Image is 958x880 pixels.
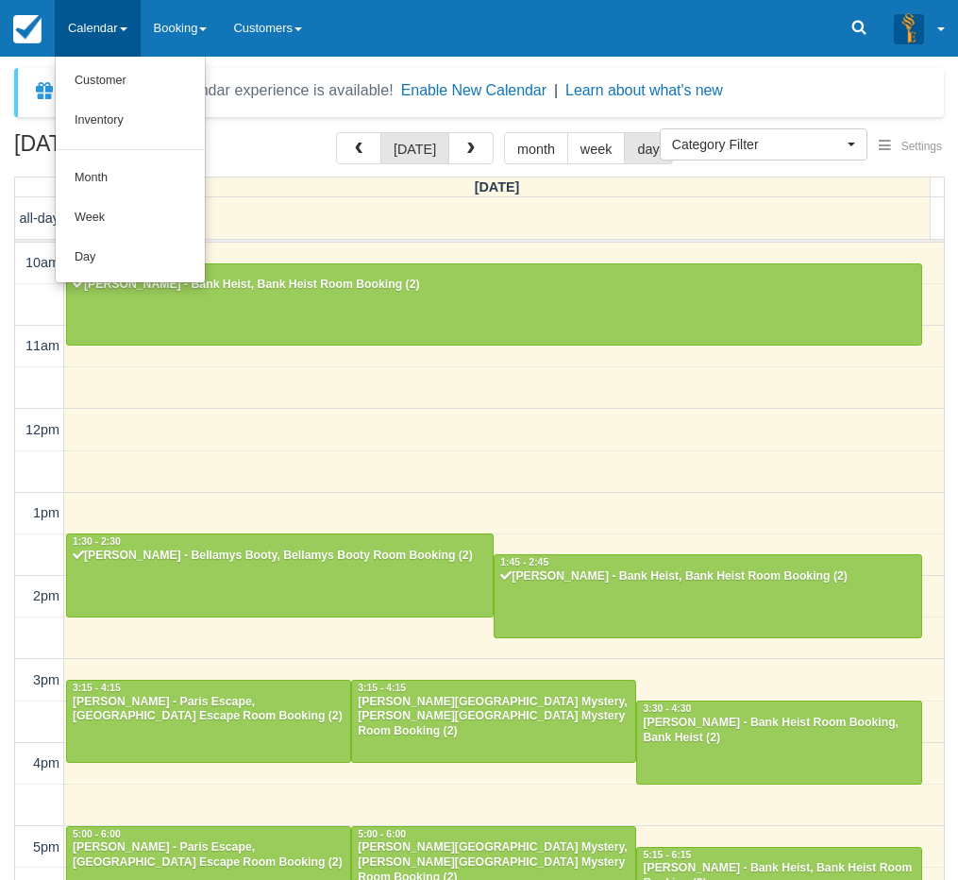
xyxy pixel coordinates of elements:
div: [PERSON_NAME] - Paris Escape, [GEOGRAPHIC_DATA] Escape Room Booking (2) [72,840,345,871]
span: Settings [901,140,942,153]
button: day [624,132,672,164]
span: 3:15 - 4:15 [73,683,121,693]
button: Settings [867,133,953,161]
ul: Calendar [55,57,206,283]
a: Week [56,198,205,238]
a: 1:45 - 2:45[PERSON_NAME] - Bank Heist, Bank Heist Room Booking (2) [494,554,921,637]
a: 1:30 - 2:30[PERSON_NAME] - Bellamys Booty, Bellamys Booty Room Booking (2) [66,533,494,617]
span: 12pm [25,422,59,437]
a: Month [56,159,205,198]
div: [PERSON_NAME] - Bank Heist Room Booking, Bank Heist (2) [642,716,916,746]
img: A3 [894,13,924,43]
span: 4pm [33,755,59,770]
span: 1pm [33,505,59,520]
span: 3:30 - 4:30 [643,703,691,714]
span: 3:15 - 4:15 [358,683,406,693]
span: 5:15 - 6:15 [643,850,691,860]
span: 5:00 - 6:00 [358,829,406,839]
span: 5pm [33,839,59,855]
span: [DATE] [475,179,520,195]
span: all-day [20,211,59,226]
span: 10am [25,255,59,270]
a: Inventory [56,101,205,141]
img: checkfront-main-nav-mini-logo.png [13,15,42,43]
span: 5:00 - 6:00 [73,829,121,839]
a: 3:15 - 4:15[PERSON_NAME] - Paris Escape, [GEOGRAPHIC_DATA] Escape Room Booking (2) [66,680,351,763]
span: 1:45 - 2:45 [500,557,548,567]
span: 11am [25,338,59,353]
button: month [504,132,568,164]
div: [PERSON_NAME] - Bellamys Booty, Bellamys Booty Room Booking (2) [72,549,488,564]
a: 3:30 - 4:30[PERSON_NAME] - Bank Heist Room Booking, Bank Heist (2) [636,701,921,784]
a: Day [56,238,205,278]
div: [PERSON_NAME] - Bank Heist, Bank Heist Room Booking (2) [72,278,916,293]
span: Category Filter [672,135,843,154]
span: 3pm [33,672,59,687]
a: 10:15 - 11:15[PERSON_NAME] - Bank Heist, Bank Heist Room Booking (2) [66,263,922,347]
span: | [554,82,558,98]
button: Category Filter [660,128,867,161]
a: Customer [56,61,205,101]
button: [DATE] [380,132,449,164]
div: A new Booking Calendar experience is available! [63,79,394,102]
h2: [DATE] [14,132,253,167]
div: [PERSON_NAME][GEOGRAPHIC_DATA] Mystery, [PERSON_NAME][GEOGRAPHIC_DATA] Mystery Room Booking (2) [357,695,630,740]
span: 1:30 - 2:30 [73,536,121,547]
div: [PERSON_NAME] - Bank Heist, Bank Heist Room Booking (2) [499,569,916,584]
a: 3:15 - 4:15[PERSON_NAME][GEOGRAPHIC_DATA] Mystery, [PERSON_NAME][GEOGRAPHIC_DATA] Mystery Room Bo... [351,680,636,763]
a: Learn about what's new [565,82,723,98]
button: week [567,132,626,164]
span: 2pm [33,588,59,603]
div: [PERSON_NAME] - Paris Escape, [GEOGRAPHIC_DATA] Escape Room Booking (2) [72,695,345,725]
button: Enable New Calendar [401,81,546,100]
